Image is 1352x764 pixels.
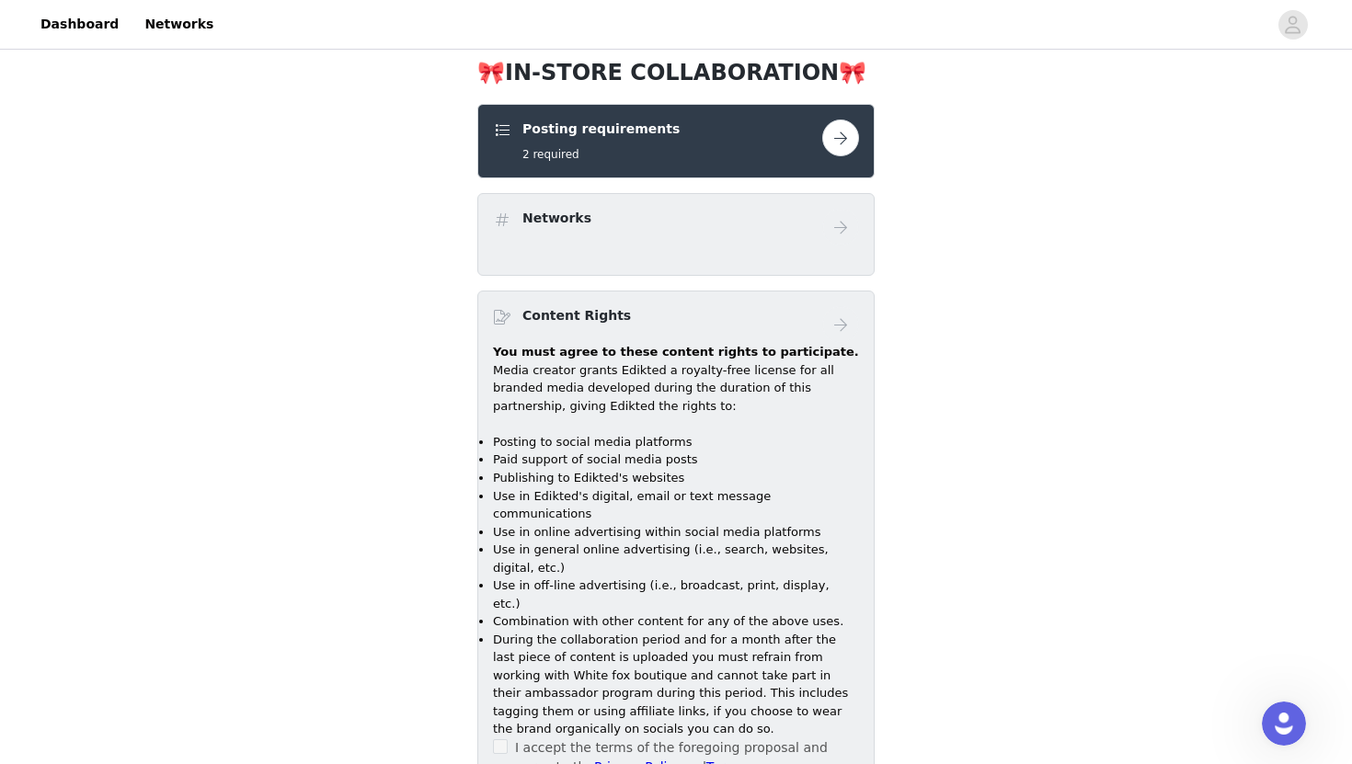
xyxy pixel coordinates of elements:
[493,450,859,469] li: Paid support of social media posts
[522,146,680,163] h5: 2 required
[522,209,591,228] h4: Networks
[493,523,859,542] li: Use in online advertising within social media platforms
[133,4,224,45] a: Networks
[477,193,875,276] div: Networks
[493,612,859,631] li: Combination with other content for any of the above uses.
[493,361,859,416] p: Media creator grants Edikted a royalty-free license for all branded media developed during the du...
[1284,10,1301,40] div: avatar
[493,469,859,487] li: Publishing to Edikted's websites
[493,433,859,451] li: Posting to social media platforms
[493,631,859,738] li: During the collaboration period and for a month after the last piece of content is uploaded you m...
[29,4,130,45] a: Dashboard
[493,487,859,523] li: Use in Edikted's digital, email or text message communications
[477,104,875,178] div: Posting requirements
[477,56,875,89] h1: 🎀IN-STORE COLLABORATION🎀
[493,541,859,576] li: Use in general online advertising (i.e., search, websites, digital, etc.)
[493,576,859,612] li: Use in off-line advertising (i.e., broadcast, print, display, etc.)
[1262,701,1306,746] iframe: Intercom live chat
[493,345,859,359] strong: You must agree to these content rights to participate.
[522,120,680,139] h4: Posting requirements
[522,306,631,325] h4: Content Rights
